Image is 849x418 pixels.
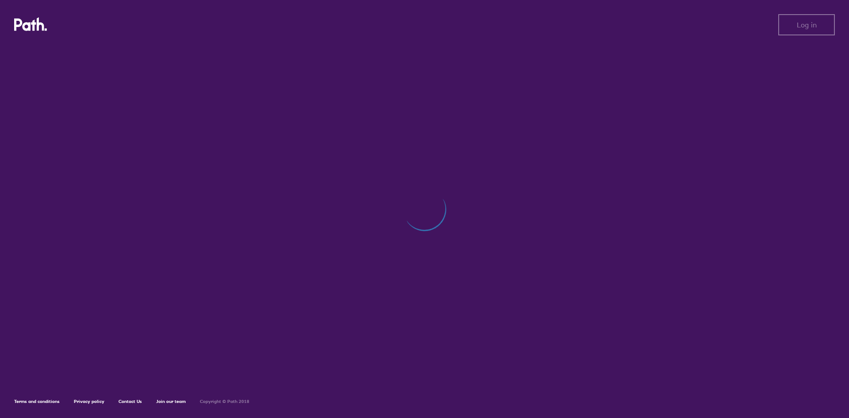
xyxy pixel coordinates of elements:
[74,399,104,404] a: Privacy policy
[119,399,142,404] a: Contact Us
[797,21,817,29] span: Log in
[778,14,835,35] button: Log in
[14,399,60,404] a: Terms and conditions
[156,399,186,404] a: Join our team
[200,399,249,404] h6: Copyright © Path 2018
